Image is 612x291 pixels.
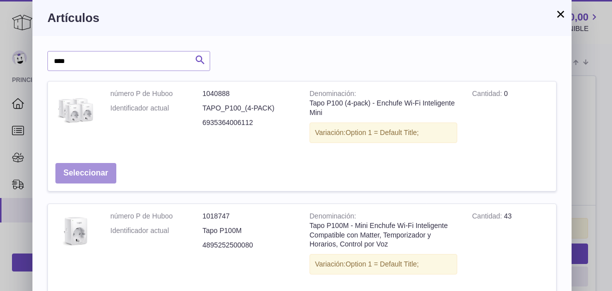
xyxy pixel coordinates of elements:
td: 43 [465,204,556,287]
button: Seleccionar [55,163,116,183]
dt: número P de Huboo [110,89,203,98]
div: Tapo P100 (4-pack) - Enchufe Wi-Fi Inteligente Mini [309,98,457,117]
strong: Cantidad [472,212,504,222]
img: Tapo P100 (4-pack) - Enchufe Wi-Fi Inteligente Mini [55,89,95,129]
span: Option 1 = Default Title; [345,260,419,268]
dd: 6935364006112 [203,118,295,127]
strong: Denominación [309,212,356,222]
td: 0 [465,81,556,155]
div: Tapo P100M - Mini Enchufe Wi-Fi Inteligente Compatible con Matter, Temporizador y Horarios, Contr... [309,221,457,249]
strong: Denominación [309,89,356,100]
dt: Identificador actual [110,103,203,113]
dt: Identificador actual [110,226,203,235]
dd: 4895252500080 [203,240,295,250]
dd: 1018747 [203,211,295,221]
dt: número P de Huboo [110,211,203,221]
div: Variación: [309,254,457,274]
dd: Tapo P100M [203,226,295,235]
dd: TAPO_P100_(4-PACK) [203,103,295,113]
h3: Artículos [47,10,557,26]
strong: Cantidad [472,89,504,100]
dd: 1040888 [203,89,295,98]
div: Variación: [309,122,457,143]
span: Option 1 = Default Title; [345,128,419,136]
button: × [555,8,567,20]
img: Tapo P100M - Mini Enchufe Wi-Fi Inteligente Compatible con Matter, Temporizador y Horarios, Contr... [55,211,95,251]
